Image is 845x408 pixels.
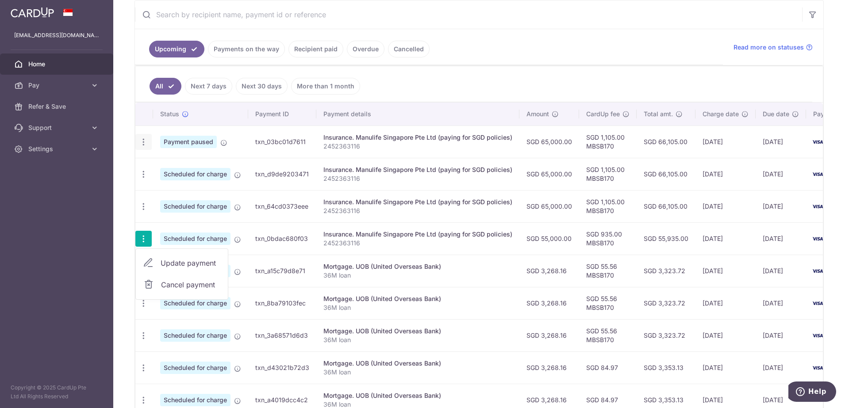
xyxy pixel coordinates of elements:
div: Mortgage. UOB (United Overseas Bank) [323,262,512,271]
img: Bank Card [809,362,826,373]
td: txn_a15c79d8e71 [248,255,316,287]
p: 36M loan [323,303,512,312]
p: 36M loan [323,271,512,280]
td: SGD 66,105.00 [637,158,695,190]
a: Recipient paid [288,41,343,57]
td: SGD 3,323.72 [637,287,695,319]
a: Next 7 days [185,78,232,95]
td: [DATE] [756,255,806,287]
td: [DATE] [756,126,806,158]
div: Mortgage. UOB (United Overseas Bank) [323,391,512,400]
p: 2452363116 [323,206,512,215]
span: Scheduled for charge [160,233,230,245]
td: SGD 65,000.00 [519,190,579,222]
p: 2452363116 [323,174,512,183]
td: txn_3a68571d6d3 [248,319,316,351]
span: CardUp fee [586,110,620,118]
td: SGD 55.56 MBSB170 [579,287,637,319]
img: Bank Card [809,298,826,309]
span: Amount [526,110,549,118]
img: Bank Card [809,137,826,147]
div: Mortgage. UOB (United Overseas Bank) [323,294,512,303]
p: 36M loan [323,336,512,344]
td: txn_d9de9203471 [248,158,316,190]
td: [DATE] [695,287,756,319]
a: Next 30 days [236,78,288,95]
span: Payment paused [160,136,217,148]
td: [DATE] [695,222,756,255]
td: [DATE] [756,158,806,190]
td: SGD 1,105.00 MBSB170 [579,190,637,222]
td: txn_03bc01d7611 [248,126,316,158]
th: Payment details [316,103,519,126]
div: Insurance. Manulife Singapore Pte Ltd (paying for SGD policies) [323,133,512,142]
span: Scheduled for charge [160,329,230,342]
span: Scheduled for charge [160,200,230,213]
td: txn_d43021b72d3 [248,351,316,384]
td: SGD 65,000.00 [519,126,579,158]
td: SGD 1,105.00 MBSB170 [579,126,637,158]
span: Scheduled for charge [160,297,230,309]
td: SGD 55,000.00 [519,222,579,255]
td: SGD 3,323.72 [637,319,695,351]
td: SGD 3,268.16 [519,287,579,319]
input: Search by recipient name, payment id or reference [135,0,802,29]
span: Total amt. [644,110,673,118]
p: [EMAIL_ADDRESS][DOMAIN_NAME] [14,31,99,40]
td: [DATE] [756,287,806,319]
p: 2452363116 [323,142,512,151]
div: Insurance. Manulife Singapore Pte Ltd (paying for SGD policies) [323,165,512,174]
td: SGD 55.56 MBSB170 [579,319,637,351]
td: SGD 55.56 MBSB170 [579,255,637,287]
td: [DATE] [756,190,806,222]
td: SGD 66,105.00 [637,190,695,222]
a: Read more on statuses [734,43,813,52]
span: Refer & Save [28,102,87,111]
span: Charge date [703,110,739,118]
td: SGD 3,268.16 [519,319,579,351]
img: Bank Card [809,201,826,212]
span: Scheduled for charge [160,362,230,374]
td: txn_0bdac680f03 [248,222,316,255]
td: SGD 935.00 MBSB170 [579,222,637,255]
td: [DATE] [695,126,756,158]
span: Due date [763,110,789,118]
a: All [150,78,181,95]
td: SGD 3,268.16 [519,255,579,287]
span: Home [28,60,87,69]
td: [DATE] [756,351,806,384]
td: [DATE] [756,319,806,351]
iframe: Opens a widget where you can find more information [788,381,836,404]
div: Mortgage. UOB (United Overseas Bank) [323,359,512,368]
td: [DATE] [695,319,756,351]
span: Scheduled for charge [160,168,230,180]
td: [DATE] [695,190,756,222]
td: txn_8ba79103fec [248,287,316,319]
td: [DATE] [695,255,756,287]
th: Payment ID [248,103,316,126]
a: Payments on the way [208,41,285,57]
div: Insurance. Manulife Singapore Pte Ltd (paying for SGD policies) [323,198,512,206]
div: Mortgage. UOB (United Overseas Bank) [323,327,512,336]
span: Settings [28,145,87,153]
td: [DATE] [756,222,806,255]
td: SGD 1,105.00 MBSB170 [579,158,637,190]
a: Overdue [347,41,384,57]
a: More than 1 month [291,78,360,95]
span: Support [28,123,87,132]
td: SGD 84.97 [579,351,637,384]
span: Scheduled for charge [160,394,230,406]
td: SGD 3,353.13 [637,351,695,384]
div: Insurance. Manulife Singapore Pte Ltd (paying for SGD policies) [323,230,512,239]
img: Bank Card [809,330,826,341]
td: txn_64cd0373eee [248,190,316,222]
td: [DATE] [695,351,756,384]
a: Upcoming [149,41,204,57]
a: Cancelled [388,41,430,57]
img: Bank Card [809,169,826,179]
td: [DATE] [695,158,756,190]
p: 2452363116 [323,239,512,248]
td: SGD 66,105.00 [637,126,695,158]
span: Status [160,110,179,118]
